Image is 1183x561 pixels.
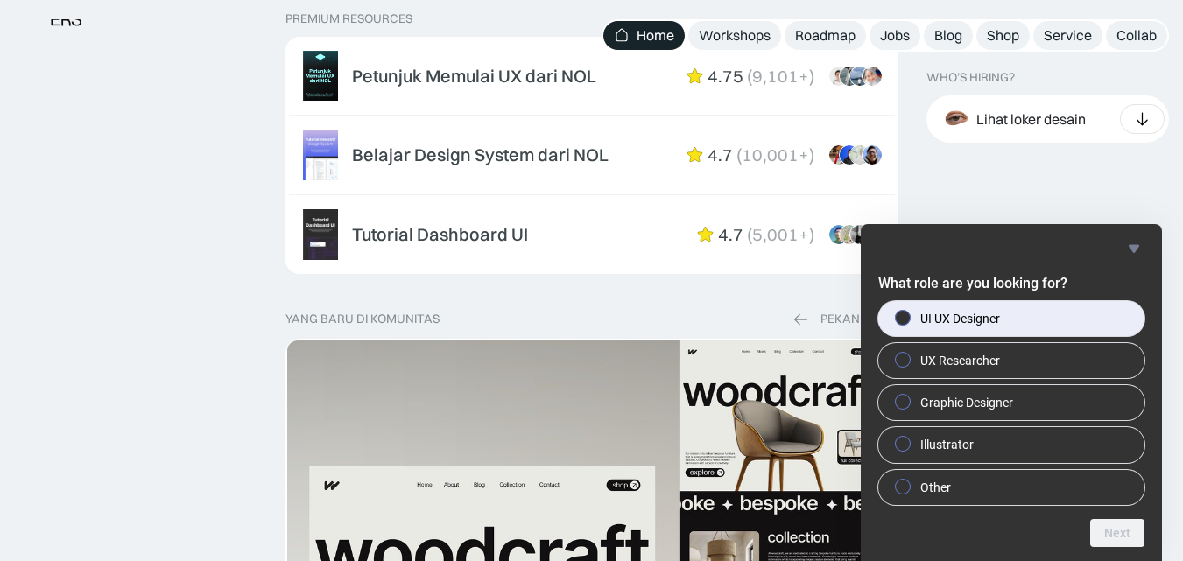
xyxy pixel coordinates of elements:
button: Hide survey [1123,238,1144,259]
div: 4.75 [708,66,743,87]
div: ( [747,66,752,87]
a: Petunjuk Memulai UX dari NOL4.75(9,101+) [289,40,895,112]
span: UX Researcher [920,352,1000,369]
div: Tutorial Dashboard UI [352,224,528,245]
a: Blog [924,21,973,50]
div: 4.7 [718,224,743,245]
div: What role are you looking for? [878,238,1144,547]
div: Workshops [699,26,771,45]
a: Workshops [688,21,781,50]
div: 5,001+ [752,224,809,245]
div: ( [736,144,742,165]
div: Collab [1116,26,1157,45]
div: yang baru di komunitas [285,312,440,326]
span: Other [920,479,951,496]
div: Petunjuk Memulai UX dari NOL [352,66,596,87]
span: Illustrator [920,436,974,453]
div: Lihat loker desain [976,109,1086,128]
a: Tutorial Dashboard UI4.7(5,001+) [289,199,895,270]
div: Belajar Design System dari NOL [352,144,609,165]
a: Shop [976,21,1030,50]
div: Jobs [880,26,910,45]
div: What role are you looking for? [878,301,1144,505]
div: Blog [934,26,962,45]
div: ) [809,66,814,87]
div: Shop [987,26,1019,45]
a: Service [1033,21,1102,50]
div: PEKAN 1 [820,312,870,326]
div: Roadmap [795,26,856,45]
div: Service [1044,26,1092,45]
p: PREMIUM RESOURCES [285,11,898,26]
a: Belajar Design System dari NOL4.7(10,001+) [289,119,895,191]
a: Roadmap [785,21,866,50]
div: 4.7 [708,144,733,165]
div: WHO’S HIRING? [926,70,1015,85]
div: ) [809,144,814,165]
a: Home [603,21,685,50]
button: Next question [1090,519,1144,547]
div: Home [637,26,674,45]
div: ) [809,224,814,245]
span: Graphic Designer [920,394,1013,411]
h2: What role are you looking for? [878,273,1144,294]
a: Collab [1106,21,1167,50]
div: 9,101+ [752,66,809,87]
span: UI UX Designer [920,310,1000,327]
div: 10,001+ [742,144,809,165]
a: Jobs [870,21,920,50]
div: ( [747,224,752,245]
